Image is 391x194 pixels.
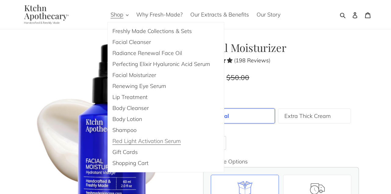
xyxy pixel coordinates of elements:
img: Ktchn Apothecary [17,5,73,24]
span: Facial Cleanser [112,38,151,46]
span: Our Story [257,11,280,18]
a: Shopping Cart [108,158,215,169]
span: Shop [111,11,123,18]
a: Gift Cards [108,147,215,158]
span: ( ) [234,57,270,64]
a: Renewing Eye Serum [108,81,215,92]
label: Quantity [202,126,360,135]
a: Freshly Made Collections & Sets [108,26,215,37]
a: Radiance Renewal Face Oil [108,48,215,59]
a: Red Light Activation Serum [108,136,215,147]
span: Perfecting Elixir Hyaluronic Acid Serum [112,60,210,68]
span: Red Light Activation Serum [112,137,181,145]
a: Body Lotion [108,114,215,125]
a: Body Cleanser [108,103,215,114]
s: $50.00 [226,73,249,82]
span: Lip Treatment [112,93,148,101]
span: Body Lotion [112,115,142,123]
label: Formula [200,93,362,101]
span: Body Cleanser [112,104,149,112]
span: Radiance Renewal Face Oil [112,49,182,57]
a: Why Fresh-Made? [133,9,186,20]
a: Our Story [254,9,283,20]
a: Perfecting Elixir Hyaluronic Acid Serum [108,59,215,70]
span: Freshly Made Collections & Sets [112,27,192,35]
span: Renewing Eye Serum [112,82,166,90]
span: Why Fresh-Made? [136,11,183,18]
b: 198 Reviews [236,57,269,64]
h1: Facial Moisturizer [200,41,362,54]
a: Lip Treatment [108,92,215,103]
span: Facial Moisturizer [112,71,156,79]
span: Shopping Cart [112,159,148,167]
span: Our Extracts & Benefits [190,11,249,18]
label: Extra Thick Cream [284,112,331,120]
span: Shampoo [112,126,137,134]
button: Shop [108,9,132,20]
a: Facial Cleanser [108,37,215,48]
a: Facial Moisturizer [108,70,215,81]
span: Gift Cards [112,148,138,156]
a: Our Extracts & Benefits [187,9,252,20]
legend: Purchase Options [203,157,248,166]
a: Shampoo [108,125,215,136]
